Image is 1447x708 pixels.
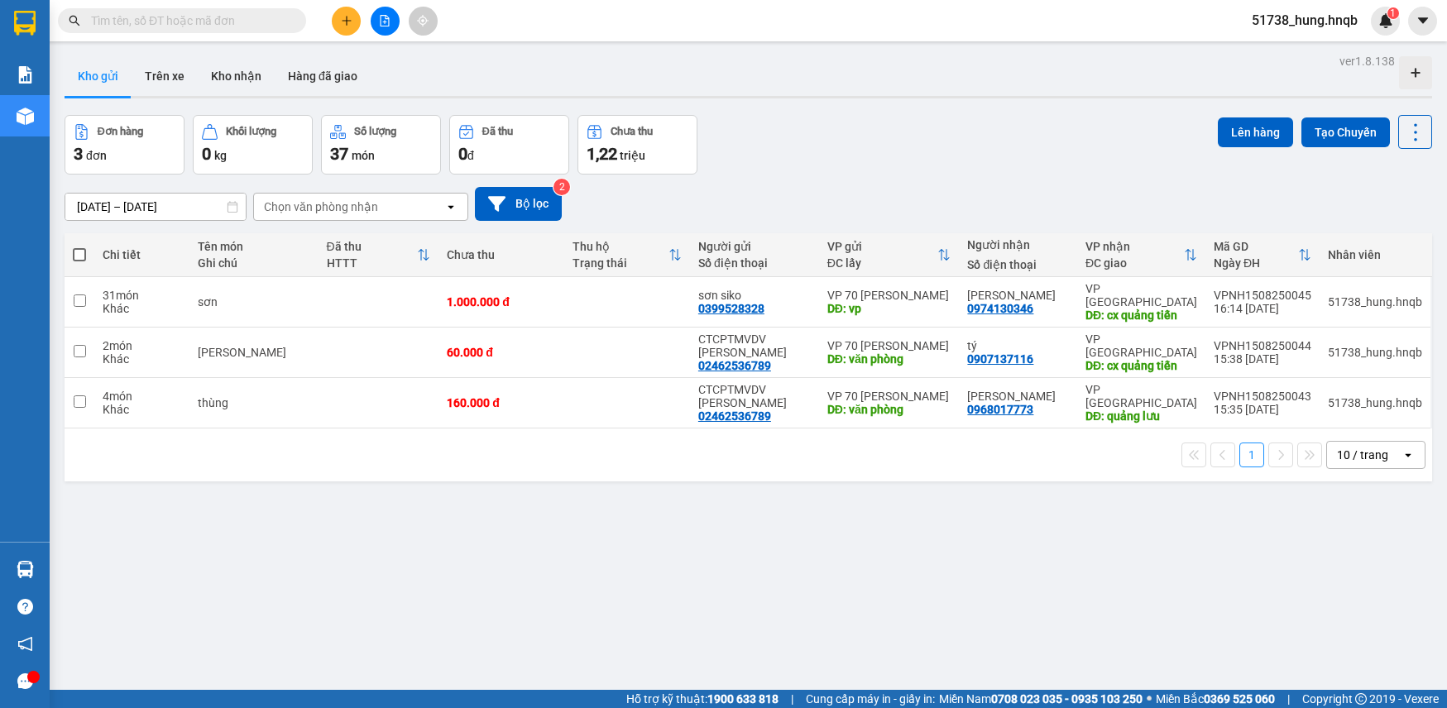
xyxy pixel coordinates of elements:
div: 15:35 [DATE] [1214,403,1311,416]
img: warehouse-icon [17,108,34,125]
div: sơn [198,295,310,309]
div: lê sơn [967,289,1069,302]
span: Hỗ trợ kỹ thuật: [626,690,779,708]
div: VPNH1508250043 [1214,390,1311,403]
div: 02462536789 [698,409,771,423]
th: Toggle SortBy [1077,233,1205,277]
div: Tạo kho hàng mới [1399,56,1432,89]
span: đơn [86,149,107,162]
button: Đã thu0đ [449,115,569,175]
div: ĐC lấy [827,256,938,270]
div: Đơn hàng [98,126,143,137]
div: Trạng thái [573,256,668,270]
div: Ghi chú [198,256,310,270]
th: Toggle SortBy [819,233,960,277]
button: Khối lượng0kg [193,115,313,175]
span: copyright [1355,693,1367,705]
button: Số lượng37món [321,115,441,175]
button: Lên hàng [1218,117,1293,147]
span: 0 [458,144,467,164]
span: file-add [379,15,390,26]
div: CTCPTMVDV Hoàng Minh Lâm [698,332,811,359]
div: tý [967,339,1069,352]
div: ĐC giao [1085,256,1184,270]
button: Tạo Chuyến [1301,117,1390,147]
div: DĐ: quảng lưu [1085,409,1197,423]
th: Toggle SortBy [319,233,439,277]
div: 0907137116 [967,352,1033,366]
div: Anh Lệ [967,390,1069,403]
button: plus [332,7,361,36]
div: Số lượng [354,126,396,137]
div: lon sơn [198,346,310,359]
div: 0968017773 [967,403,1033,416]
div: Ngày ĐH [1214,256,1298,270]
img: solution-icon [17,66,34,84]
div: Đã thu [327,240,418,253]
div: VPNH1508250045 [1214,289,1311,302]
th: Toggle SortBy [564,233,690,277]
div: Số điện thoại [698,256,811,270]
div: sơn siko [698,289,811,302]
div: 02462536789 [698,359,771,372]
button: Kho nhận [198,56,275,96]
div: Người nhận [967,238,1069,251]
button: aim [409,7,438,36]
sup: 1 [1387,7,1399,19]
span: 3 [74,144,83,164]
sup: 2 [553,179,570,195]
span: aim [417,15,429,26]
div: 60.000 đ [447,346,556,359]
div: Khác [103,403,181,416]
div: 51738_hung.hnqb [1328,396,1422,409]
strong: 0369 525 060 [1204,692,1275,706]
span: triệu [620,149,645,162]
div: 0399528328 [698,302,764,315]
div: Đã thu [482,126,513,137]
span: | [1287,690,1290,708]
div: 2 món [103,339,181,352]
span: Miền Bắc [1156,690,1275,708]
div: Chi tiết [103,248,181,261]
span: question-circle [17,599,33,615]
span: message [17,673,33,689]
svg: open [1401,448,1415,462]
div: VP [GEOGRAPHIC_DATA] [1085,383,1197,409]
button: Đơn hàng3đơn [65,115,184,175]
div: Người gửi [698,240,811,253]
div: Khác [103,352,181,366]
div: DĐ: vp [827,302,951,315]
div: Thu hộ [573,240,668,253]
div: Khối lượng [226,126,276,137]
span: 51738_hung.hnqb [1239,10,1371,31]
div: Nhân viên [1328,248,1422,261]
img: warehouse-icon [17,561,34,578]
span: ⚪️ [1147,696,1152,702]
strong: 1900 633 818 [707,692,779,706]
div: Mã GD [1214,240,1298,253]
div: thùng [198,396,310,409]
div: DĐ: cx quảng tiến [1085,309,1197,322]
div: DĐ: văn phòng [827,403,951,416]
span: Miền Nam [939,690,1143,708]
div: 31 món [103,289,181,302]
div: VP [GEOGRAPHIC_DATA] [1085,282,1197,309]
div: 15:38 [DATE] [1214,352,1311,366]
div: Tên món [198,240,310,253]
div: 4 món [103,390,181,403]
span: đ [467,149,474,162]
div: 16:14 [DATE] [1214,302,1311,315]
div: VP 70 [PERSON_NAME] [827,289,951,302]
span: 37 [330,144,348,164]
img: logo-vxr [14,11,36,36]
span: Cung cấp máy in - giấy in: [806,690,935,708]
button: Bộ lọc [475,187,562,221]
span: 1 [1390,7,1396,19]
span: 0 [202,144,211,164]
div: Chưa thu [447,248,556,261]
button: caret-down [1408,7,1437,36]
div: VP nhận [1085,240,1184,253]
div: HTTT [327,256,418,270]
span: món [352,149,375,162]
img: icon-new-feature [1378,13,1393,28]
